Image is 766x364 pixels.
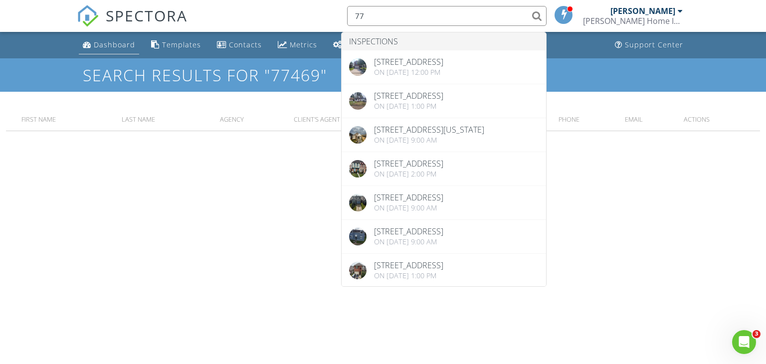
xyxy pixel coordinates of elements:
th: Last Name [119,108,217,131]
a: Support Center [611,36,687,54]
div: [STREET_ADDRESS] [374,193,443,201]
div: On [DATE] 2:00 pm [374,170,443,178]
div: On [DATE] 9:00 am [374,204,443,212]
img: 8560951%2Fcover_photos%2FYYDz41WkM6SjfDVkzm4k%2Foriginal.8560951-1745614184422 [349,58,367,76]
a: Templates [147,36,205,54]
div: [STREET_ADDRESS][US_STATE] [374,126,484,134]
div: Templates [162,40,201,49]
th: Phone [556,108,622,131]
div: On [DATE] 1:00 pm [374,102,443,110]
th: First Name [19,108,120,131]
a: Metrics [274,36,321,54]
h1: Search results for "77469" [83,66,683,84]
th: Actions [681,108,760,131]
div: [STREET_ADDRESS] [374,160,443,168]
th: client's Agent [291,108,422,131]
div: [STREET_ADDRESS] [374,227,443,235]
div: [STREET_ADDRESS] [374,58,443,66]
img: cover.jpg [349,160,367,178]
img: data [349,126,367,144]
div: Support Center [625,40,683,49]
div: Contacts [229,40,262,49]
li: Inspections [342,32,546,50]
div: Metrics [290,40,317,49]
th: Email [622,108,681,131]
div: Dashboard [94,40,135,49]
a: SPECTORA [77,13,188,34]
iframe: Intercom live chat [732,330,756,354]
input: Search everything... [347,6,547,26]
img: The Best Home Inspection Software - Spectora [77,5,99,27]
img: data [349,262,367,279]
img: cover.jpg [349,228,367,245]
div: On [DATE] 9:00 am [374,136,484,144]
div: [STREET_ADDRESS] [374,92,443,100]
img: cover.jpg [349,194,367,211]
img: d6dafa3e64f44f4581fee0bbb52677fd.jpeg [349,92,367,110]
div: On [DATE] 9:00 am [374,238,443,246]
span: 3 [753,330,761,338]
div: On [DATE] 12:00 pm [374,68,443,76]
div: On [DATE] 1:00 pm [374,272,443,280]
div: Francis Home Inspections,PLLC TREC #24926 [583,16,683,26]
th: Agency [217,108,291,131]
a: Automations (Basic) [329,36,396,54]
a: Contacts [213,36,266,54]
div: [PERSON_NAME] [610,6,675,16]
div: [STREET_ADDRESS] [374,261,443,269]
span: SPECTORA [106,5,188,26]
a: Dashboard [79,36,139,54]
